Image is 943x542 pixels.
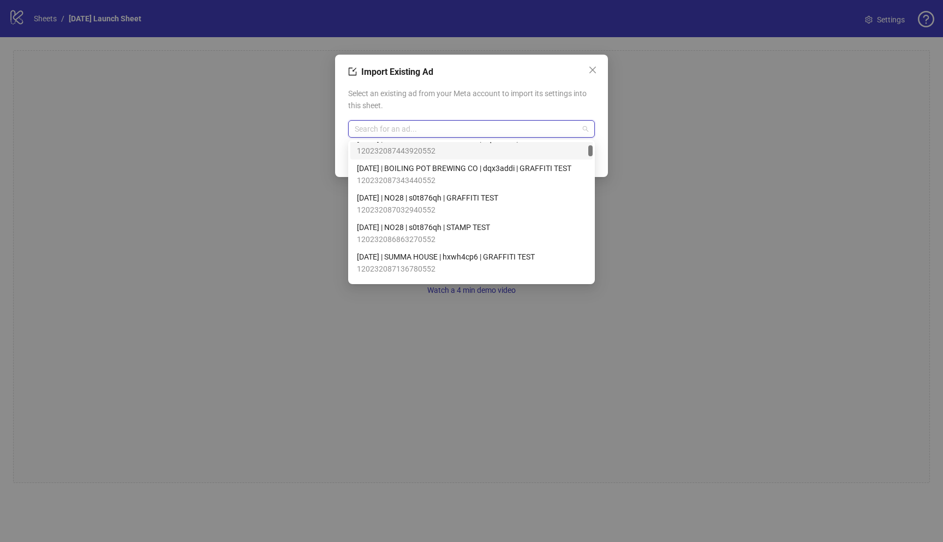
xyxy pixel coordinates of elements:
[357,204,498,216] span: 120232087032940552
[357,192,498,204] span: [DATE] | NO28 | s0t876qh | GRAFFITI TEST
[348,67,357,76] span: import
[350,160,593,189] div: 2025-09-11 | BOILING POT BREWING CO | dqx3addi | GRAFFITI TEST
[357,162,571,174] span: [DATE] | BOILING POT BREWING CO | dqx3addi | GRAFFITI TEST
[350,189,593,219] div: 2025-09-11 | NO28 | s0t876qh | GRAFFITI TEST
[350,219,593,248] div: 2025-09-11 | NO28 | s0t876qh | STAMP TEST
[361,67,433,77] span: Import Existing Ad
[357,145,563,157] span: 120232087443920552
[348,87,595,111] span: Select an existing ad from your Meta account to import its settings into this sheet.
[350,278,593,307] div: GENERIC | 1000 SINGLES
[350,130,593,160] div: 2025-09-11 | BOILING POT BREWING CO | dqx3addi | STAMP TEST
[357,233,490,245] span: 120232086863270552
[357,174,571,186] span: 120232087343440552
[588,66,597,74] span: close
[357,263,535,275] span: 120232087136780552
[357,251,535,263] span: [DATE] | SUMMA HOUSE | hxwh4cp6 | GRAFFITI TEST
[350,248,593,278] div: 2025-09-11 | SUMMA HOUSE | hxwh4cp6 | GRAFFITI TEST
[357,221,490,233] span: [DATE] | NO28 | s0t876qh | STAMP TEST
[357,280,443,292] span: GENERIC | 1000 SINGLES
[584,61,601,79] button: Close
